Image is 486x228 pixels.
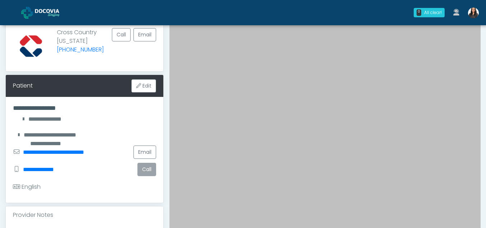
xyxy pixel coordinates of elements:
[6,3,27,24] button: Open LiveChat chat widget
[35,9,71,16] img: Docovia
[57,28,104,58] p: Cross Country [US_STATE]
[417,9,421,16] div: 0
[137,163,156,176] button: Call
[424,9,442,16] div: All clear!
[409,5,449,20] a: 0 All clear!
[6,206,163,224] div: Provider Notes
[131,79,156,93] button: Edit
[13,183,41,191] div: English
[57,45,104,54] a: [PHONE_NUMBER]
[112,28,131,41] button: Call
[21,1,71,24] a: Docovia
[133,28,156,41] a: Email
[13,81,33,90] div: Patient
[468,8,479,18] img: Viral Patel
[133,146,156,159] a: Email
[21,7,33,19] img: Docovia
[13,28,49,64] img: Provider image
